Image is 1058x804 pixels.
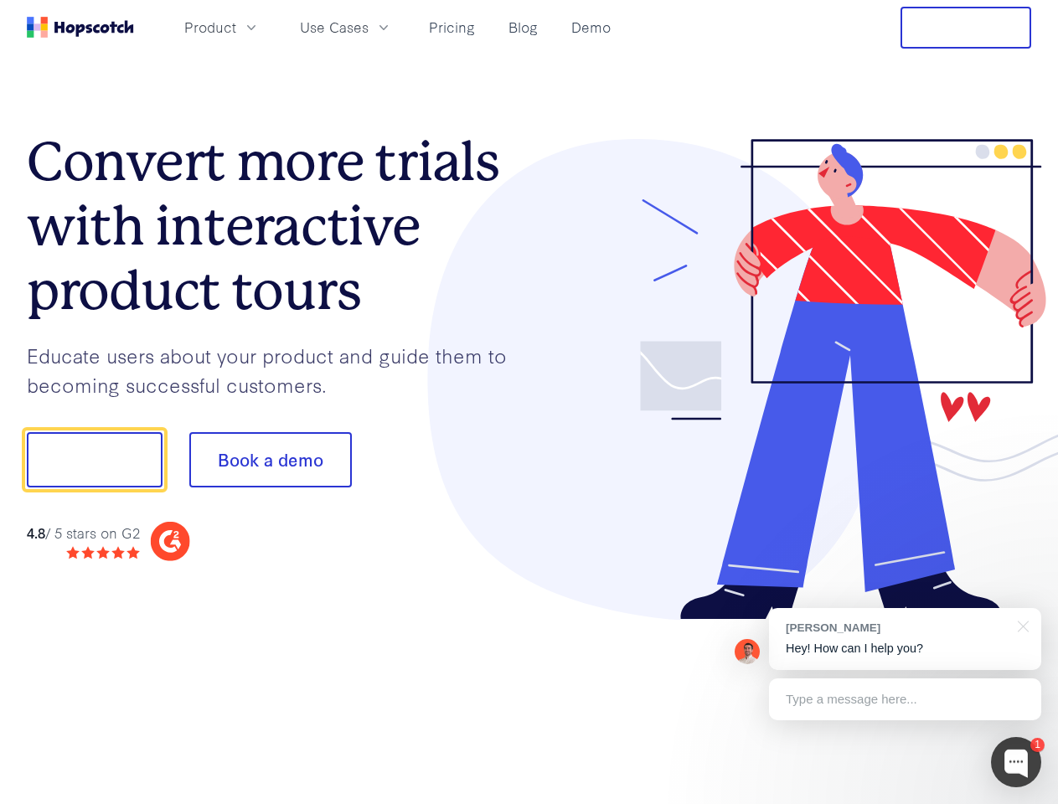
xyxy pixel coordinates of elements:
button: Book a demo [189,432,352,487]
strong: 4.8 [27,523,45,542]
button: Free Trial [901,7,1031,49]
a: Demo [565,13,617,41]
a: Blog [502,13,544,41]
p: Educate users about your product and guide them to becoming successful customers. [27,341,529,399]
div: Type a message here... [769,678,1041,720]
button: Show me! [27,432,163,487]
span: Product [184,17,236,38]
div: [PERSON_NAME] [786,620,1008,636]
h1: Convert more trials with interactive product tours [27,130,529,322]
div: 1 [1030,738,1045,752]
a: Pricing [422,13,482,41]
img: Mark Spera [735,639,760,664]
p: Hey! How can I help you? [786,640,1024,657]
button: Use Cases [290,13,402,41]
a: Home [27,17,134,38]
div: / 5 stars on G2 [27,523,140,544]
span: Use Cases [300,17,369,38]
button: Product [174,13,270,41]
